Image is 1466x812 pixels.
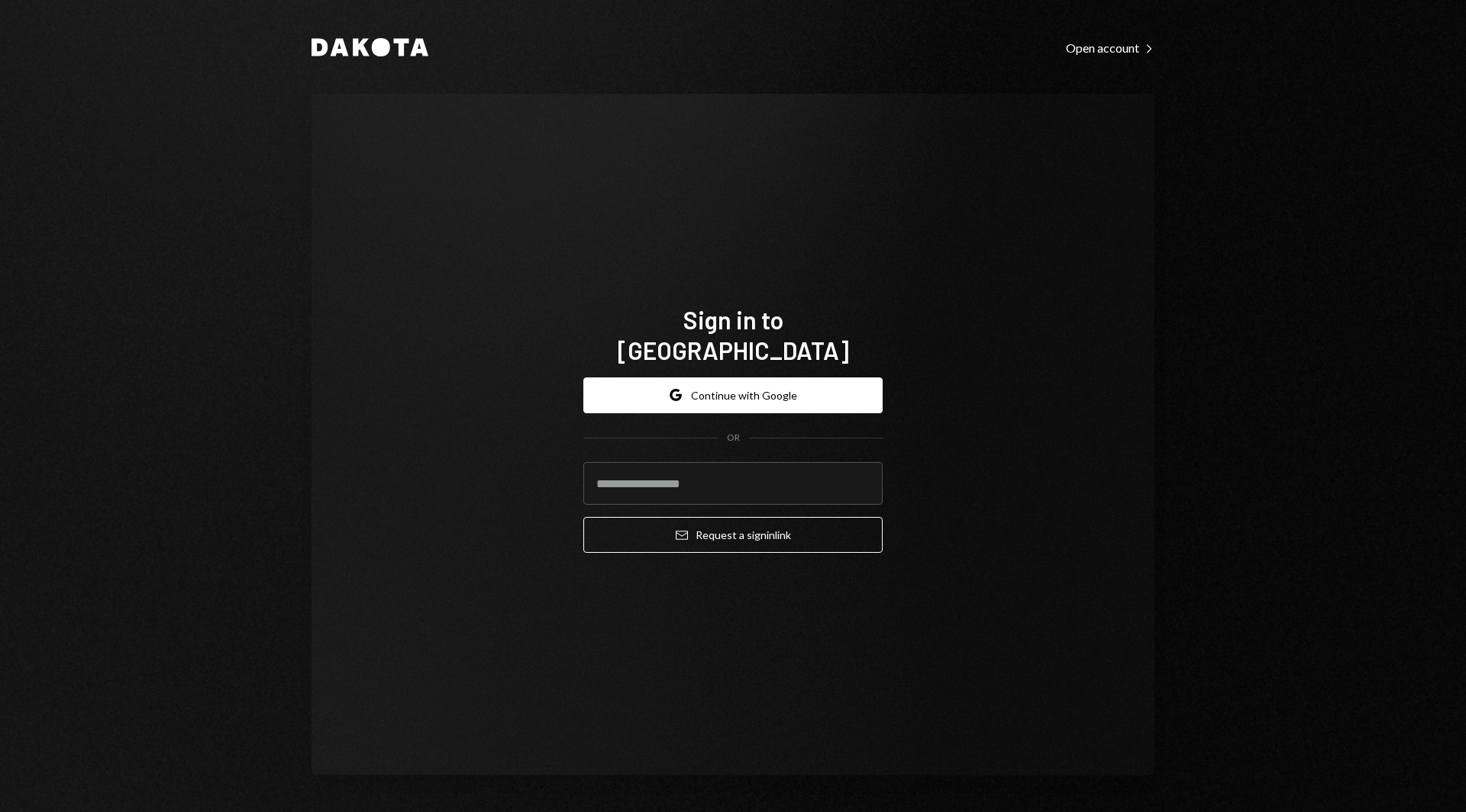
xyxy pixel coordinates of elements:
button: Continue with Google [583,377,883,413]
button: Request a signinlink [583,517,883,553]
div: OR [727,432,740,445]
h1: Sign in to [GEOGRAPHIC_DATA] [583,304,883,365]
div: Open account [1066,40,1154,56]
a: Open account [1066,39,1154,56]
